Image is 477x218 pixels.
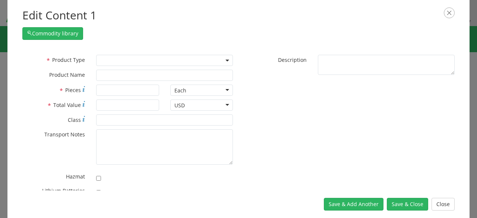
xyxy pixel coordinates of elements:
[53,101,81,108] span: Total Value
[66,173,85,180] span: Hazmat
[174,87,186,94] div: Each
[65,86,81,94] span: Pieces
[387,198,428,211] button: Save & Close
[22,7,455,23] h2: Edit Content 1
[68,116,81,123] span: Class
[49,71,85,78] span: Product Name
[174,102,185,109] div: USD
[42,187,85,194] span: Lithium Batteries
[278,56,307,63] span: Description
[324,198,383,211] button: Save & Add Another
[22,27,83,40] button: Commodity library
[44,131,85,138] span: Transport Notes
[52,56,85,63] span: Product Type
[432,198,455,211] button: Close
